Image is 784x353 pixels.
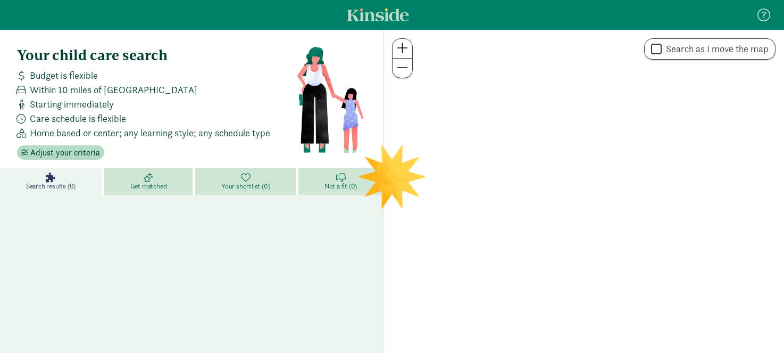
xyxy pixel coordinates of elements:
span: Get matched [130,182,167,191]
span: Adjust your criteria [30,146,100,159]
span: Not a fit (0) [324,182,357,191]
a: Not a fit (0) [298,168,383,195]
span: Home based or center; any learning style; any schedule type [30,126,270,140]
button: Adjust your criteria [17,145,104,160]
span: Budget is flexible [30,68,98,83]
a: Your shortlist (0) [195,168,298,195]
label: Search as I move the map [662,43,769,55]
span: Starting immediately [30,97,114,111]
a: Get matched [104,168,195,195]
h4: Your child care search [17,47,296,64]
span: Search results (0) [26,182,76,191]
span: Within 10 miles of [GEOGRAPHIC_DATA] [30,83,197,97]
a: Kinside [347,8,409,21]
span: Your shortlist (0) [221,182,270,191]
span: Care schedule is flexible [30,111,126,126]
